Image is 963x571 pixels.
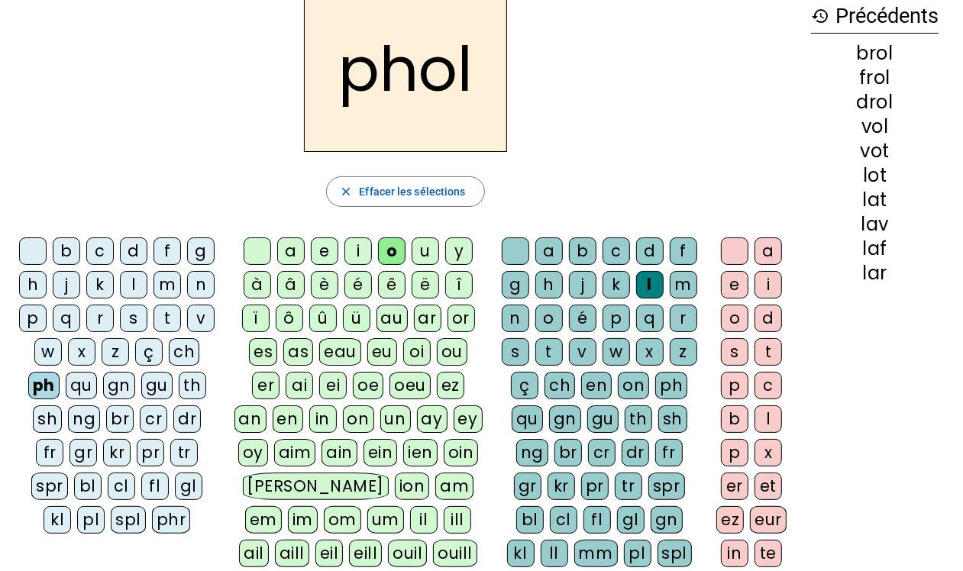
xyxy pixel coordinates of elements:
[444,506,471,534] div: ill
[414,305,441,332] div: ar
[349,540,382,567] div: eill
[535,305,563,332] div: o
[444,439,479,466] div: oin
[502,338,529,366] div: s
[716,506,744,534] div: ez
[811,166,939,185] div: lot
[603,237,630,265] div: c
[137,439,164,466] div: pr
[511,372,538,399] div: ç
[655,439,683,466] div: fr
[721,372,748,399] div: p
[507,540,535,567] div: kl
[445,237,473,265] div: y
[721,271,748,298] div: e
[319,372,347,399] div: ei
[755,237,782,265] div: a
[554,439,582,466] div: br
[36,439,63,466] div: fr
[86,271,114,298] div: k
[811,118,939,136] div: vol
[103,372,135,399] div: gn
[243,473,389,500] div: [PERSON_NAME]
[53,237,80,265] div: b
[286,372,313,399] div: ai
[512,405,543,433] div: qu
[309,405,337,433] div: in
[549,405,581,433] div: gn
[617,506,645,534] div: gl
[403,439,438,466] div: ien
[343,305,370,332] div: ü
[111,506,146,534] div: spl
[755,305,782,332] div: d
[625,405,652,433] div: th
[569,338,596,366] div: v
[454,405,483,433] div: ey
[44,506,71,534] div: kl
[106,405,134,433] div: br
[755,271,782,298] div: i
[755,338,782,366] div: t
[412,271,439,298] div: ë
[315,540,344,567] div: eil
[359,182,465,201] span: Effacer les sélections
[277,237,305,265] div: a
[548,473,575,500] div: kr
[343,405,374,433] div: on
[437,372,464,399] div: ez
[68,405,100,433] div: ng
[658,540,693,567] div: spl
[68,338,95,366] div: x
[276,305,303,332] div: ô
[108,473,135,500] div: cl
[516,506,544,534] div: bl
[412,237,439,265] div: u
[31,473,68,500] div: spr
[624,540,651,567] div: pl
[120,305,147,332] div: s
[811,264,939,282] div: lar
[242,305,270,332] div: ï
[755,405,782,433] div: l
[66,372,97,399] div: qu
[648,473,685,500] div: spr
[811,93,939,111] div: drol
[655,372,687,399] div: ph
[102,338,129,366] div: z
[435,473,473,500] div: am
[721,473,748,500] div: er
[811,215,939,234] div: lav
[721,439,748,466] div: p
[502,271,529,298] div: g
[721,405,748,433] div: b
[755,473,782,500] div: et
[721,338,748,366] div: s
[389,372,431,399] div: oeu
[588,439,616,466] div: cr
[173,405,201,433] div: dr
[581,372,612,399] div: en
[516,439,548,466] div: ng
[288,506,318,534] div: im
[615,473,642,500] div: tr
[603,305,630,332] div: p
[388,540,427,567] div: ouil
[514,473,541,500] div: gr
[581,473,609,500] div: pr
[502,305,529,332] div: n
[569,305,596,332] div: é
[77,506,105,534] div: pl
[187,237,215,265] div: g
[141,473,169,500] div: fl
[651,506,683,534] div: gn
[378,271,406,298] div: ê
[326,176,484,207] button: Effacer les sélections
[569,237,596,265] div: b
[587,405,619,433] div: gu
[603,271,630,298] div: k
[448,305,475,332] div: or
[811,44,939,63] div: brol
[437,338,467,366] div: ou
[311,271,338,298] div: è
